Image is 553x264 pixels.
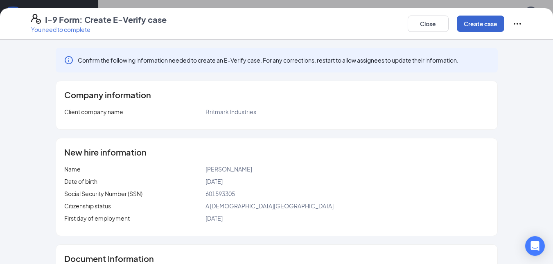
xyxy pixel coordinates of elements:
svg: Info [64,55,74,65]
svg: FormI9EVerifyIcon [31,14,41,24]
span: Date of birth [64,178,97,185]
span: Social Security Number (SSN) [64,190,142,197]
span: [PERSON_NAME] [205,165,252,173]
span: 601593305 [205,190,235,197]
span: Britmark Industries [205,108,256,115]
span: [DATE] [205,178,223,185]
svg: Ellipses [512,19,522,29]
p: You need to complete [31,25,167,34]
span: Citizenship status [64,202,111,210]
button: Create case [457,16,504,32]
span: Client company name [64,108,123,115]
span: Document Information [64,255,154,263]
span: Name [64,165,81,173]
span: Confirm the following information needed to create an E-Verify case. For any corrections, restart... [78,56,458,64]
span: New hire information [64,148,147,156]
span: Company information [64,91,151,99]
span: First day of employment [64,214,130,222]
div: Open Intercom Messenger [525,236,545,256]
span: A [DEMOGRAPHIC_DATA][GEOGRAPHIC_DATA] [205,202,334,210]
span: [DATE] [205,214,223,222]
h4: I-9 Form: Create E-Verify case [45,14,167,25]
button: Close [408,16,449,32]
